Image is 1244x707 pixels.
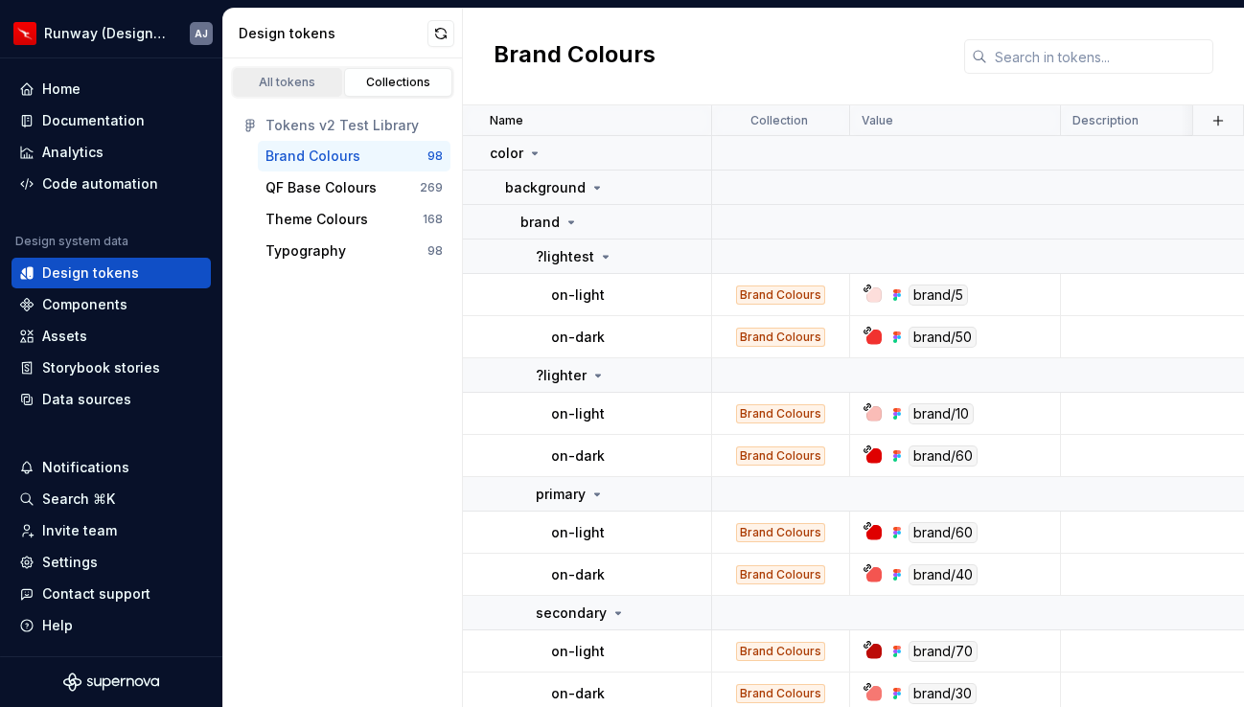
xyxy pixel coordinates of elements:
[551,446,605,466] p: on-dark
[536,247,594,266] p: ?lightest
[909,445,978,467] div: brand/60
[265,241,346,261] div: Typography
[551,404,605,423] p: on-light
[42,390,131,409] div: Data sources
[42,295,127,314] div: Components
[42,553,98,572] div: Settings
[42,327,87,346] div: Assets
[909,403,974,424] div: brand/10
[12,289,211,320] a: Components
[427,148,443,164] div: 98
[520,213,560,232] p: brand
[551,684,605,703] p: on-dark
[909,285,968,306] div: brand/5
[42,521,117,540] div: Invite team
[42,490,115,509] div: Search ⌘K
[551,328,605,347] p: on-dark
[536,366,587,385] p: ?lighter
[12,353,211,383] a: Storybook stories
[736,684,825,703] div: Brand Colours
[265,116,443,135] div: Tokens v2 Test Library
[42,584,150,604] div: Contact support
[12,169,211,199] a: Code automation
[420,180,443,195] div: 269
[909,641,978,662] div: brand/70
[909,522,978,543] div: brand/60
[351,75,447,90] div: Collections
[44,24,167,43] div: Runway (Design Test)
[12,515,211,546] a: Invite team
[736,565,825,584] div: Brand Colours
[750,113,808,128] p: Collection
[12,74,211,104] a: Home
[12,384,211,415] a: Data sources
[490,113,523,128] p: Name
[12,452,211,483] button: Notifications
[239,24,427,43] div: Design tokens
[862,113,893,128] p: Value
[12,137,211,168] a: Analytics
[12,610,211,641] button: Help
[551,523,605,542] p: on-light
[736,446,825,466] div: Brand Colours
[551,642,605,661] p: on-light
[736,523,825,542] div: Brand Colours
[195,26,208,41] div: AJ
[258,204,450,235] button: Theme Colours168
[736,285,825,305] div: Brand Colours
[12,484,211,514] button: Search ⌘K
[4,12,219,54] button: Runway (Design Test)AJ
[42,111,145,130] div: Documentation
[258,141,450,171] button: Brand Colours98
[490,144,523,163] p: color
[42,458,129,477] div: Notifications
[12,579,211,609] button: Contact support
[13,22,36,45] img: 6b187050-a3ed-48aa-8485-808e17fcee26.png
[1072,113,1139,128] p: Description
[42,80,81,99] div: Home
[42,143,104,162] div: Analytics
[265,147,360,166] div: Brand Colours
[551,565,605,584] p: on-dark
[15,234,128,249] div: Design system data
[265,178,377,197] div: QF Base Colours
[258,236,450,266] button: Typography98
[42,358,160,377] div: Storybook stories
[736,642,825,661] div: Brand Colours
[265,210,368,229] div: Theme Colours
[427,243,443,259] div: 98
[736,404,825,423] div: Brand Colours
[12,105,211,136] a: Documentation
[240,75,335,90] div: All tokens
[909,683,977,704] div: brand/30
[63,673,159,692] svg: Supernova Logo
[987,39,1213,74] input: Search in tokens...
[12,547,211,578] a: Settings
[505,178,586,197] p: background
[42,616,73,635] div: Help
[494,39,656,74] h2: Brand Colours
[423,212,443,227] div: 168
[909,564,978,585] div: brand/40
[551,285,605,305] p: on-light
[536,604,607,623] p: secondary
[42,174,158,194] div: Code automation
[12,321,211,352] a: Assets
[42,263,139,283] div: Design tokens
[12,258,211,288] a: Design tokens
[909,327,977,348] div: brand/50
[736,328,825,347] div: Brand Colours
[258,172,450,203] button: QF Base Colours269
[536,485,586,504] p: primary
